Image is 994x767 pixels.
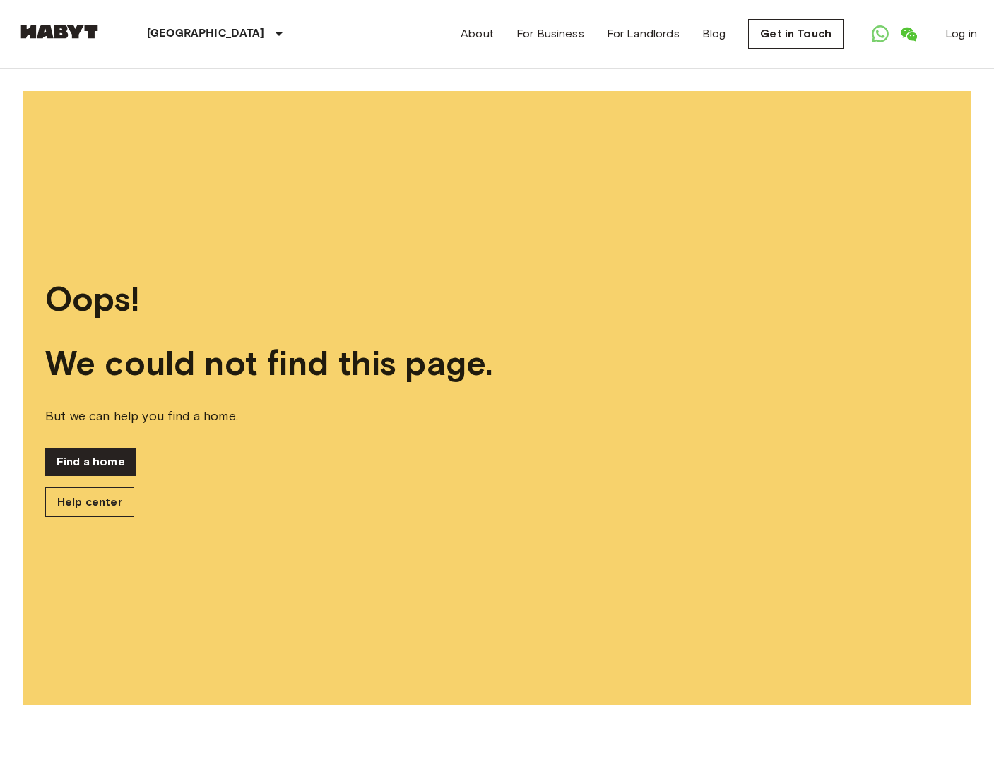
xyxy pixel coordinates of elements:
[702,25,726,42] a: Blog
[45,448,136,476] a: Find a home
[748,19,844,49] a: Get in Touch
[516,25,584,42] a: For Business
[45,343,949,384] span: We could not find this page.
[894,20,923,48] a: Open WeChat
[147,25,265,42] p: [GEOGRAPHIC_DATA]
[45,487,134,517] a: Help center
[461,25,494,42] a: About
[607,25,680,42] a: For Landlords
[945,25,977,42] a: Log in
[866,20,894,48] a: Open WhatsApp
[45,407,949,425] span: But we can help you find a home.
[17,25,102,39] img: Habyt
[45,278,949,320] span: Oops!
